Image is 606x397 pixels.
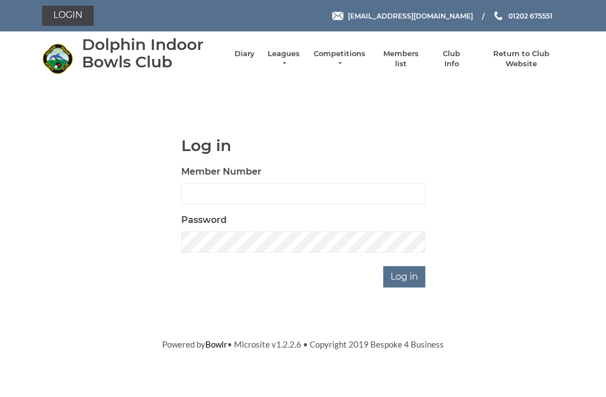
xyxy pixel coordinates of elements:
[383,266,425,288] input: Log in
[162,339,444,349] span: Powered by • Microsite v1.2.2.6 • Copyright 2019 Bespoke 4 Business
[82,36,223,71] div: Dolphin Indoor Bowls Club
[181,165,261,179] label: Member Number
[266,49,301,69] a: Leagues
[42,6,94,26] a: Login
[479,49,564,69] a: Return to Club Website
[205,339,227,349] a: Bowlr
[235,49,255,59] a: Diary
[494,11,502,20] img: Phone us
[313,49,366,69] a: Competitions
[181,137,425,154] h1: Log in
[508,11,553,20] span: 01202 675551
[348,11,473,20] span: [EMAIL_ADDRESS][DOMAIN_NAME]
[435,49,468,69] a: Club Info
[181,213,227,227] label: Password
[42,43,73,74] img: Dolphin Indoor Bowls Club
[377,49,424,69] a: Members list
[332,11,473,21] a: Email [EMAIL_ADDRESS][DOMAIN_NAME]
[493,11,553,21] a: Phone us 01202 675551
[332,12,343,20] img: Email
